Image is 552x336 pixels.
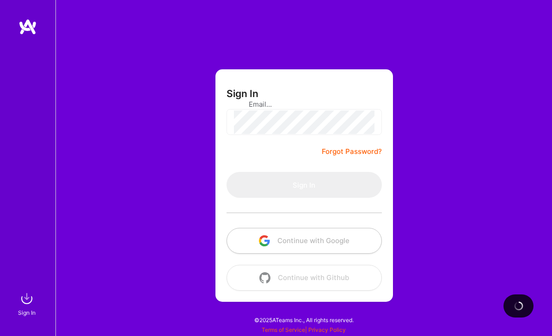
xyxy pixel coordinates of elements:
button: Continue with Github [227,265,382,291]
img: loading [514,301,523,311]
img: icon [259,272,270,283]
img: sign in [18,289,36,308]
button: Continue with Google [227,228,382,254]
img: logo [18,18,37,35]
span: | [262,326,346,333]
div: © 2025 ATeams Inc., All rights reserved. [55,308,552,331]
a: Privacy Policy [308,326,346,333]
button: Sign In [227,172,382,198]
h3: Sign In [227,88,258,99]
a: Terms of Service [262,326,305,333]
a: Forgot Password? [322,146,382,157]
img: icon [259,235,270,246]
div: Sign In [18,308,36,318]
a: sign inSign In [19,289,36,318]
input: Email... [249,92,360,116]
